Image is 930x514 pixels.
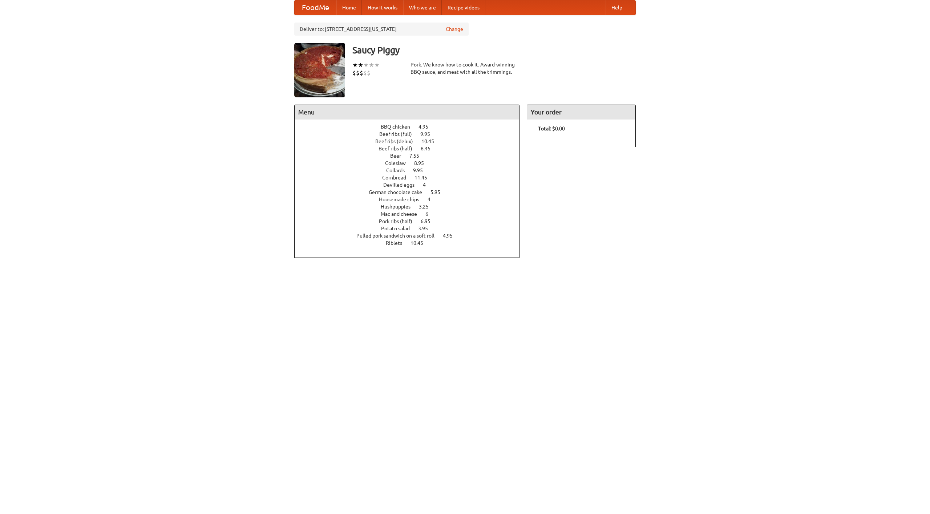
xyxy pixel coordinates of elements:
a: Potato salad 3.95 [381,226,441,231]
span: 6.95 [421,218,438,224]
span: 9.95 [420,131,437,137]
li: $ [363,69,367,77]
a: Beef ribs (half) 6.45 [379,146,444,151]
a: Housemade chips 4 [379,197,444,202]
span: 3.95 [418,226,435,231]
a: BBQ chicken 4.95 [381,124,442,130]
a: Recipe videos [442,0,485,15]
li: $ [367,69,371,77]
span: 11.45 [415,175,434,181]
span: Housemade chips [379,197,426,202]
span: Potato salad [381,226,417,231]
h4: Your order [527,105,635,120]
span: 6 [425,211,436,217]
span: Beef ribs (delux) [375,138,420,144]
span: Beer [390,153,408,159]
a: Help [606,0,628,15]
a: Change [446,25,463,33]
a: Coleslaw 8.95 [385,160,437,166]
a: Hushpuppies 3.25 [381,204,442,210]
li: ★ [358,61,363,69]
span: Cornbread [382,175,413,181]
span: Pulled pork sandwich on a soft roll [356,233,442,239]
span: 7.55 [409,153,426,159]
span: 4 [428,197,438,202]
a: Beer 7.55 [390,153,433,159]
li: $ [352,69,356,77]
span: Riblets [386,240,409,246]
span: Mac and cheese [381,211,424,217]
a: Home [336,0,362,15]
li: ★ [363,61,369,69]
h4: Menu [295,105,519,120]
li: $ [356,69,360,77]
span: 4.95 [418,124,436,130]
div: Deliver to: [STREET_ADDRESS][US_STATE] [294,23,469,36]
img: angular.jpg [294,43,345,97]
span: 10.45 [421,138,441,144]
li: ★ [369,61,374,69]
a: German chocolate cake 5.95 [369,189,454,195]
span: Collards [386,167,412,173]
span: Devilled eggs [383,182,422,188]
li: $ [360,69,363,77]
a: Cornbread 11.45 [382,175,441,181]
span: Coleslaw [385,160,413,166]
li: ★ [352,61,358,69]
a: Mac and cheese 6 [381,211,442,217]
a: Beef ribs (delux) 10.45 [375,138,448,144]
span: German chocolate cake [369,189,429,195]
a: Beef ribs (full) 9.95 [379,131,444,137]
span: 10.45 [411,240,430,246]
span: Beef ribs (half) [379,146,420,151]
span: 8.95 [414,160,431,166]
a: Collards 9.95 [386,167,436,173]
span: Beef ribs (full) [379,131,419,137]
a: Who we are [403,0,442,15]
b: Total: $0.00 [538,126,565,131]
span: Pork ribs (half) [379,218,420,224]
div: Pork. We know how to cook it. Award-winning BBQ sauce, and meat with all the trimmings. [411,61,519,76]
h3: Saucy Piggy [352,43,636,57]
span: 3.25 [419,204,436,210]
span: 5.95 [430,189,448,195]
span: BBQ chicken [381,124,417,130]
span: 6.45 [421,146,438,151]
a: Devilled eggs 4 [383,182,439,188]
span: 4 [423,182,433,188]
a: How it works [362,0,403,15]
span: 4.95 [443,233,460,239]
a: Riblets 10.45 [386,240,437,246]
a: FoodMe [295,0,336,15]
li: ★ [374,61,380,69]
span: 9.95 [413,167,430,173]
a: Pulled pork sandwich on a soft roll 4.95 [356,233,466,239]
a: Pork ribs (half) 6.95 [379,218,444,224]
span: Hushpuppies [381,204,418,210]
